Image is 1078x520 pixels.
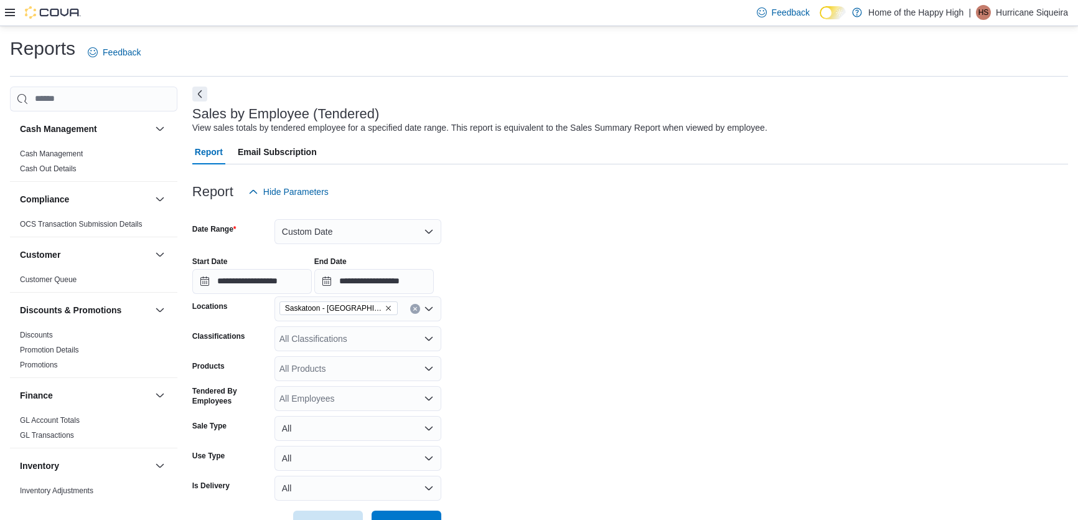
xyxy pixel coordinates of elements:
span: Hide Parameters [263,186,329,198]
label: Date Range [192,224,237,234]
a: GL Transactions [20,431,74,440]
p: Home of the Happy High [868,5,963,20]
span: OCS Transaction Submission Details [20,219,143,229]
div: View sales totals by tendered employee for a specified date range. This report is equivalent to t... [192,121,767,135]
button: Discounts & Promotions [20,304,150,316]
button: Customer [20,248,150,261]
button: Compliance [20,193,150,206]
p: | [968,5,971,20]
h3: Customer [20,248,60,261]
button: Clear input [410,304,420,314]
span: Feedback [103,46,141,59]
div: Customer [10,272,177,292]
h1: Reports [10,36,75,61]
button: Hide Parameters [243,179,334,204]
h3: Report [192,184,233,199]
h3: Compliance [20,193,69,206]
label: Tendered By Employees [192,386,269,406]
span: Feedback [772,6,810,19]
button: Open list of options [424,394,434,404]
button: Open list of options [424,364,434,374]
h3: Sales by Employee (Tendered) [192,106,380,121]
label: End Date [314,257,347,267]
a: GL Account Totals [20,416,80,425]
span: Discounts [20,330,53,340]
button: Discounts & Promotions [152,303,167,318]
h3: Cash Management [20,123,97,135]
button: Customer [152,247,167,262]
a: Discounts [20,331,53,339]
label: Locations [192,301,228,311]
div: Finance [10,413,177,448]
a: Feedback [83,40,146,65]
h3: Finance [20,389,53,402]
label: Products [192,361,225,371]
div: Hurricane Siqueira [976,5,991,20]
a: OCS Transaction Submission Details [20,220,143,229]
input: Press the down key to open a popover containing a calendar. [314,269,434,294]
button: Open list of options [424,304,434,314]
a: Cash Management [20,149,83,158]
a: Inventory by Product Historical [20,501,121,510]
button: Custom Date [274,219,441,244]
span: GL Account Totals [20,415,80,425]
p: Hurricane Siqueira [996,5,1068,20]
input: Dark Mode [820,6,846,19]
span: Promotion Details [20,345,79,355]
label: Start Date [192,257,228,267]
span: Email Subscription [238,139,317,164]
span: Cash Management [20,149,83,159]
h3: Discounts & Promotions [20,304,121,316]
label: Is Delivery [192,481,230,491]
span: Inventory by Product Historical [20,501,121,511]
span: Report [195,139,223,164]
input: Press the down key to open a popover containing a calendar. [192,269,312,294]
button: Compliance [152,192,167,207]
button: Cash Management [20,123,150,135]
button: Finance [20,389,150,402]
span: GL Transactions [20,430,74,440]
span: Saskatoon - [GEOGRAPHIC_DATA] - Prairie Records [285,302,382,314]
span: Dark Mode [820,19,820,20]
span: HS [978,5,989,20]
div: Compliance [10,217,177,237]
button: All [274,446,441,471]
label: Use Type [192,451,225,461]
a: Promotions [20,361,58,369]
button: Cash Management [152,121,167,136]
span: Promotions [20,360,58,370]
button: Inventory [20,460,150,472]
span: Customer Queue [20,275,77,285]
button: All [274,476,441,501]
a: Inventory Adjustments [20,486,93,495]
button: Open list of options [424,334,434,344]
a: Customer Queue [20,275,77,284]
span: Inventory Adjustments [20,486,93,496]
label: Classifications [192,331,245,341]
a: Cash Out Details [20,164,77,173]
a: Promotion Details [20,346,79,354]
span: Saskatoon - Stonebridge - Prairie Records [279,301,398,315]
button: Next [192,87,207,102]
button: Finance [152,388,167,403]
button: All [274,416,441,441]
img: Cova [25,6,81,19]
span: Cash Out Details [20,164,77,174]
button: Remove Saskatoon - Stonebridge - Prairie Records from selection in this group [385,305,392,312]
div: Cash Management [10,146,177,181]
div: Discounts & Promotions [10,328,177,377]
h3: Inventory [20,460,59,472]
button: Inventory [152,458,167,473]
label: Sale Type [192,421,227,431]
